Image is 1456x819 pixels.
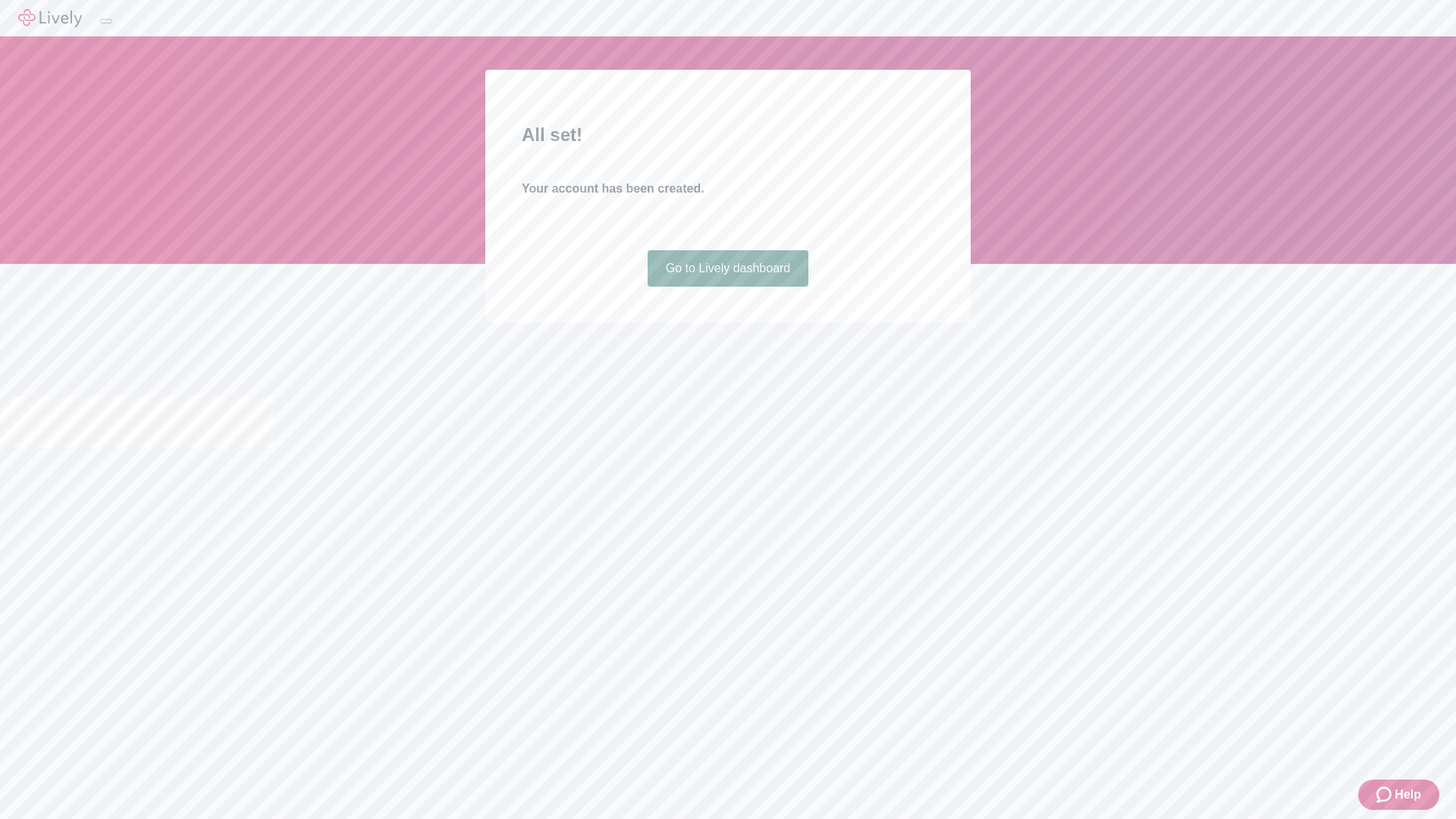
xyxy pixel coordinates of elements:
[18,9,82,27] img: Lively
[522,180,934,198] h4: Your account has been created.
[648,250,809,287] a: Go to Lively dashboard
[100,19,112,24] button: Log out
[1395,786,1421,804] span: Help
[1358,780,1439,810] button: Zendesk support iconHelp
[522,121,934,149] h2: All set!
[1376,786,1395,804] svg: Zendesk support icon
